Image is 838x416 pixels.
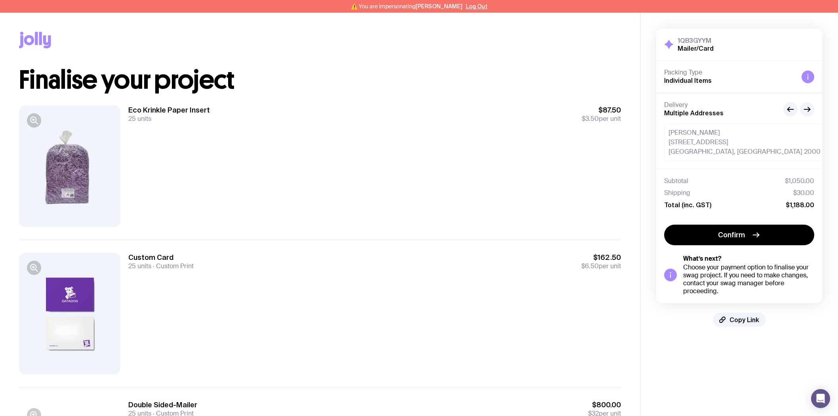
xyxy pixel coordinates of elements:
[664,201,711,209] span: Total (inc. GST)
[664,69,795,76] h4: Packing Type
[582,105,621,115] span: $87.50
[718,230,745,240] span: Confirm
[786,201,814,209] span: $1,188.00
[664,109,724,116] span: Multiple Addresses
[582,114,599,123] span: $3.50
[128,262,151,270] span: 25 units
[588,400,621,410] span: $800.00
[582,115,621,123] span: per unit
[466,3,488,10] button: Log Out
[151,262,194,270] span: Custom Print
[19,67,621,93] h1: Finalise your project
[128,105,210,115] h3: Eco Krinkle Paper Insert
[793,189,814,197] span: $30.00
[678,44,714,52] h2: Mailer/Card
[351,3,463,10] span: ⚠️ You are impersonating
[664,225,814,245] button: Confirm
[128,114,151,123] span: 25 units
[128,400,197,410] h3: Double Sided-Mailer
[581,253,621,262] span: $162.50
[678,36,714,44] h3: 1QB3GYYM
[713,313,766,327] button: Copy Link
[581,262,621,270] span: per unit
[664,77,712,84] span: Individual Items
[664,124,825,161] div: [PERSON_NAME] [STREET_ADDRESS] [GEOGRAPHIC_DATA], [GEOGRAPHIC_DATA] 2000
[811,389,830,408] div: Open Intercom Messenger
[664,189,690,197] span: Shipping
[581,262,599,270] span: $6.50
[785,177,814,185] span: $1,050.00
[128,253,194,262] h3: Custom Card
[729,316,759,324] span: Copy Link
[664,177,688,185] span: Subtotal
[683,255,814,263] h5: What’s next?
[664,101,777,109] h4: Delivery
[415,3,463,10] span: [PERSON_NAME]
[683,263,814,295] div: Choose your payment option to finalise your swag project. If you need to make changes, contact yo...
